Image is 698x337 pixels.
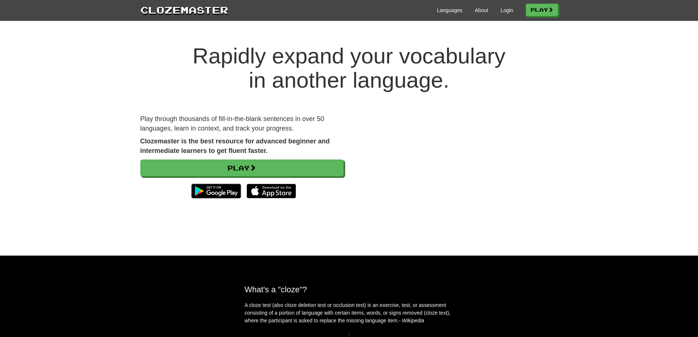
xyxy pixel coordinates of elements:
p: Play through thousands of fill-in-the-blank sentences in over 50 languages, learn in context, and... [140,114,344,133]
p: A cloze test (also cloze deletion test or occlusion test) is an exercise, test, or assessment con... [245,301,454,325]
a: Play [526,4,558,16]
a: About [475,7,488,14]
a: Clozemaster [140,3,228,17]
em: - Wikipedia [399,318,424,323]
strong: Clozemaster is the best resource for advanced beginner and intermediate learners to get fluent fa... [140,138,330,154]
h2: What's a "cloze"? [245,285,454,294]
a: Play [140,160,344,176]
a: Languages [437,7,462,14]
img: Get it on Google Play [188,180,244,202]
a: Login [501,7,513,14]
img: Download_on_the_App_Store_Badge_US-UK_135x40-25178aeef6eb6b83b96f5f2d004eda3bffbb37122de64afbaef7... [247,184,296,198]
